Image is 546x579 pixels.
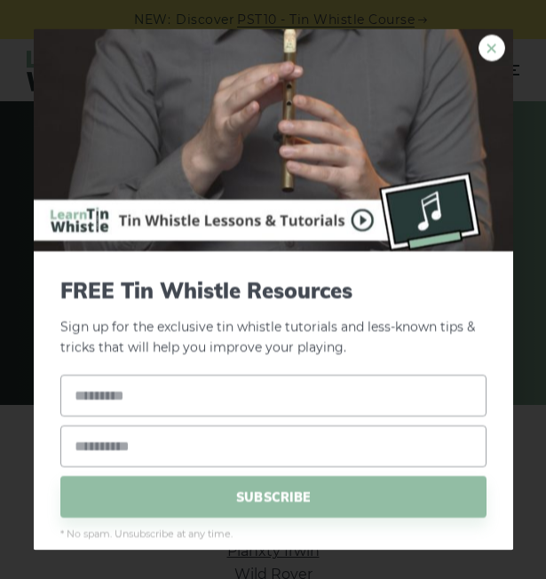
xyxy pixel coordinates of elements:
[60,278,487,304] span: FREE Tin Whistle Resources
[60,476,487,518] span: SUBSCRIBE
[479,35,505,61] a: ×
[60,527,487,543] span: * No spam. Unsubscribe at any time.
[60,278,487,357] p: Sign up for the exclusive tin whistle tutorials and less-known tips & tricks that will help you i...
[34,29,513,251] img: Tin Whistle Buying Guide Preview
